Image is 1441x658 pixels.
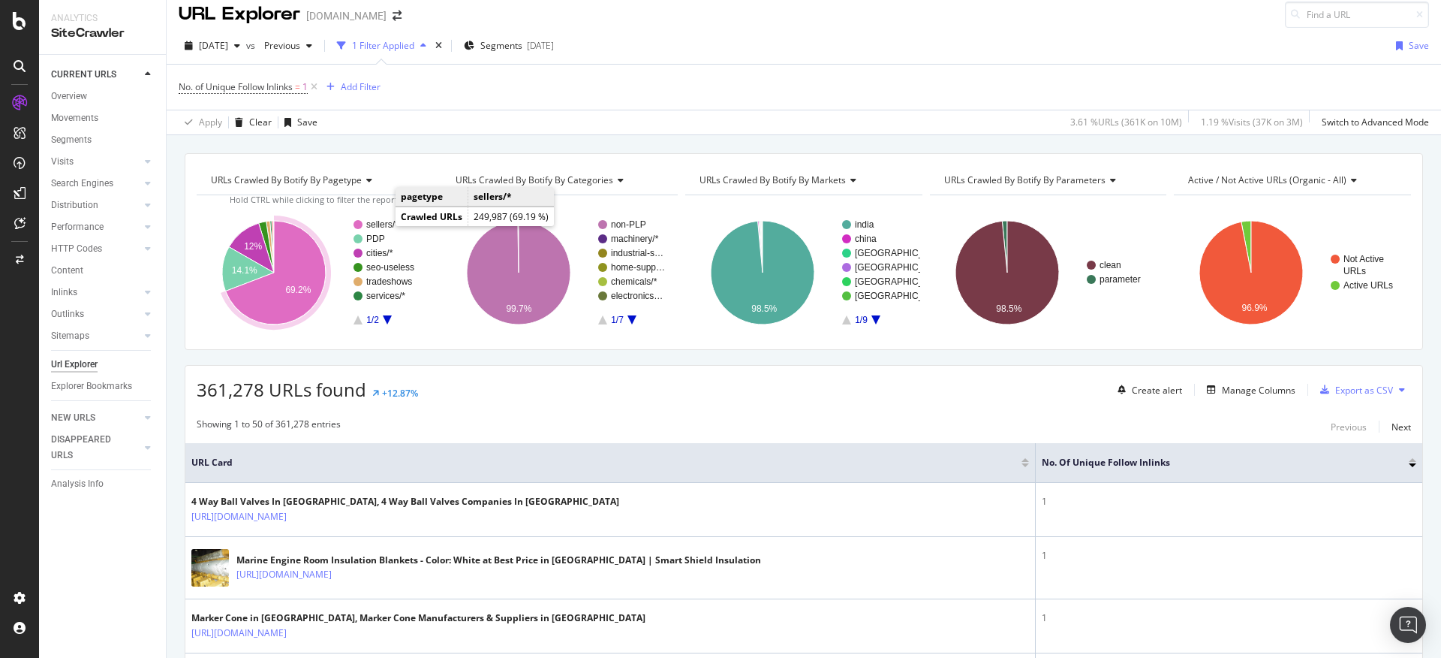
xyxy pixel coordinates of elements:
[1314,378,1393,402] button: Export as CSV
[366,276,412,287] text: tradeshows
[855,262,949,273] text: [GEOGRAPHIC_DATA]
[1070,116,1182,128] div: 3.61 % URLs ( 361K on 10M )
[51,176,113,192] div: Search Engines
[285,285,311,295] text: 69.2%
[230,194,400,205] span: Hold CTRL while clicking to filter the report.
[199,116,222,128] div: Apply
[468,207,555,227] td: 249,987 (69.19 %)
[51,89,87,104] div: Overview
[51,306,84,322] div: Outlinks
[366,219,399,230] text: sellers/*
[51,410,140,426] a: NEW URLS
[51,285,77,300] div: Inlinks
[51,198,140,213] a: Distribution
[366,291,405,301] text: services/*
[456,174,613,186] span: URLs Crawled By Botify By categories
[1331,418,1367,436] button: Previous
[1222,384,1295,397] div: Manage Columns
[51,154,74,170] div: Visits
[51,379,132,394] div: Explorer Bookmarks
[611,291,663,301] text: electronics…
[382,387,418,400] div: +12.87%
[331,34,432,58] button: 1 Filter Applied
[930,207,1165,338] svg: A chart.
[468,187,555,207] td: sellers/*
[855,291,949,301] text: [GEOGRAPHIC_DATA]
[855,315,868,325] text: 1/9
[458,34,560,58] button: Segments[DATE]
[1100,274,1141,285] text: parameter
[258,39,300,52] span: Previous
[1390,34,1429,58] button: Save
[1112,378,1182,402] button: Create alert
[179,34,246,58] button: [DATE]
[611,315,624,325] text: 1/7
[191,509,287,524] a: [URL][DOMAIN_NAME]
[51,328,89,344] div: Sitemaps
[229,110,272,134] button: Clear
[1285,2,1429,28] input: Find a URL
[51,476,155,492] a: Analysis Info
[1343,266,1366,276] text: URLs
[258,34,318,58] button: Previous
[249,116,272,128] div: Clear
[246,39,258,52] span: vs
[1201,116,1303,128] div: 1.19 % Visits ( 37K on 3M )
[480,39,522,52] span: Segments
[855,276,949,287] text: [GEOGRAPHIC_DATA]
[1042,456,1386,469] span: No. of Unique Follow Inlinks
[199,39,228,52] span: 2025 Aug. 10th
[208,168,420,192] h4: URLs Crawled By Botify By pagetype
[506,303,531,314] text: 99.7%
[191,626,287,641] a: [URL][DOMAIN_NAME]
[941,168,1154,192] h4: URLs Crawled By Botify By parameters
[51,67,140,83] a: CURRENT URLS
[1042,549,1416,563] div: 1
[51,357,155,373] a: Url Explorer
[51,410,95,426] div: NEW URLS
[51,263,83,279] div: Content
[51,110,98,126] div: Movements
[232,265,257,276] text: 14.1%
[191,611,645,625] div: Marker Cone in [GEOGRAPHIC_DATA], Marker Cone Manufacturers & Suppliers in [GEOGRAPHIC_DATA]
[1132,384,1182,397] div: Create alert
[699,174,846,186] span: URLs Crawled By Botify By markets
[197,418,341,436] div: Showing 1 to 50 of 361,278 entries
[855,219,874,230] text: india
[51,432,127,463] div: DISAPPEARED URLS
[944,174,1106,186] span: URLs Crawled By Botify By parameters
[51,476,104,492] div: Analysis Info
[366,234,385,244] text: PDP
[197,207,432,338] svg: A chart.
[51,89,155,104] a: Overview
[51,263,155,279] a: Content
[685,207,920,338] svg: A chart.
[320,78,381,96] button: Add Filter
[295,80,300,93] span: =
[611,234,659,244] text: machinery/*
[1042,611,1416,625] div: 1
[1042,495,1416,509] div: 1
[366,315,379,325] text: 1/2
[179,110,222,134] button: Apply
[51,306,140,322] a: Outlinks
[366,262,414,273] text: seo-useless
[51,432,140,463] a: DISAPPEARED URLS
[51,110,155,126] a: Movements
[51,132,155,148] a: Segments
[1185,168,1397,192] h4: Active / Not Active URLs
[611,276,657,287] text: chemicals/*
[236,567,332,582] a: [URL][DOMAIN_NAME]
[51,285,140,300] a: Inlinks
[527,39,554,52] div: [DATE]
[1391,418,1411,436] button: Next
[441,207,676,338] svg: A chart.
[855,248,949,258] text: [GEOGRAPHIC_DATA]
[51,379,155,394] a: Explorer Bookmarks
[236,554,761,567] div: Marine Engine Room Insulation Blankets - Color: White at Best Price in [GEOGRAPHIC_DATA] | Smart ...
[1391,421,1411,433] div: Next
[51,241,102,257] div: HTTP Codes
[996,303,1021,314] text: 98.5%
[51,357,98,373] div: Url Explorer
